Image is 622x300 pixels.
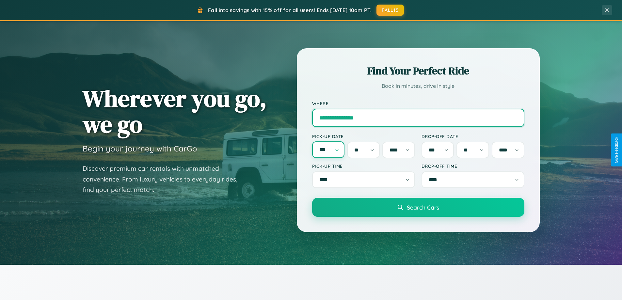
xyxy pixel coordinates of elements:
[312,81,524,91] p: Book in minutes, drive in style
[407,204,439,211] span: Search Cars
[83,86,267,137] h1: Wherever you go, we go
[208,7,372,13] span: Fall into savings with 15% off for all users! Ends [DATE] 10am PT.
[312,134,415,139] label: Pick-up Date
[312,101,524,106] label: Where
[312,198,524,217] button: Search Cars
[83,144,197,153] h3: Begin your journey with CarGo
[422,134,524,139] label: Drop-off Date
[312,163,415,169] label: Pick-up Time
[376,5,404,16] button: FALL15
[312,64,524,78] h2: Find Your Perfect Ride
[614,137,619,163] div: Give Feedback
[422,163,524,169] label: Drop-off Time
[83,163,246,195] p: Discover premium car rentals with unmatched convenience. From luxury vehicles to everyday rides, ...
